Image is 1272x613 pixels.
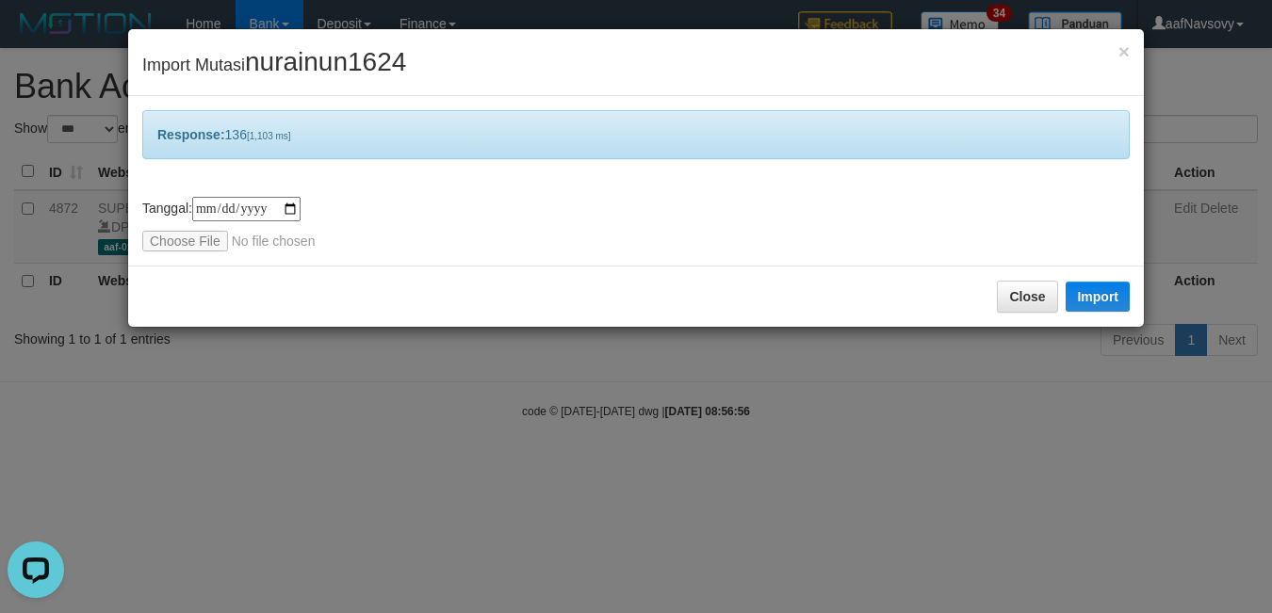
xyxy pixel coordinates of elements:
[142,56,406,74] span: Import Mutasi
[142,110,1130,159] div: 136
[1066,282,1130,312] button: Import
[142,197,1130,251] div: Tanggal:
[997,281,1057,313] button: Close
[1118,41,1130,61] button: Close
[1118,40,1130,62] span: ×
[245,47,406,76] span: nurainun1624
[8,8,64,64] button: Open LiveChat chat widget
[157,127,225,142] b: Response:
[247,131,291,141] span: [1,103 ms]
